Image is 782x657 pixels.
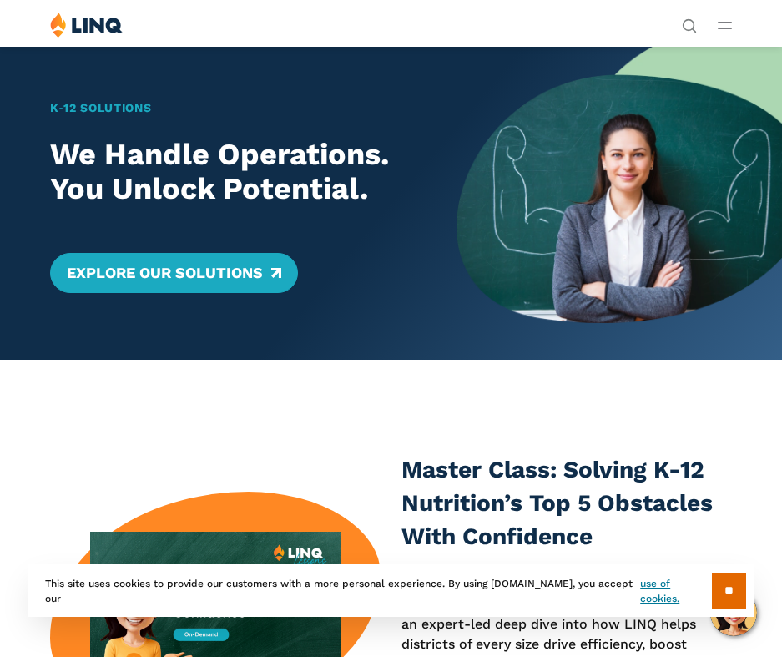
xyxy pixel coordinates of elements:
div: This site uses cookies to provide our customers with a more personal experience. By using [DOMAIN... [28,564,754,617]
button: Open Main Menu [718,16,732,34]
h2: We Handle Operations. You Unlock Potential. [50,138,424,207]
button: Open Search Bar [682,17,697,32]
img: Home Banner [457,46,782,360]
img: LINQ | K‑12 Software [50,12,123,38]
h3: Master Class: Solving K-12 Nutrition’s Top 5 Obstacles With Confidence [401,453,732,553]
a: Explore Our Solutions [50,253,298,293]
a: use of cookies. [640,576,711,606]
h1: K‑12 Solutions [50,99,424,117]
nav: Utility Navigation [682,12,697,32]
